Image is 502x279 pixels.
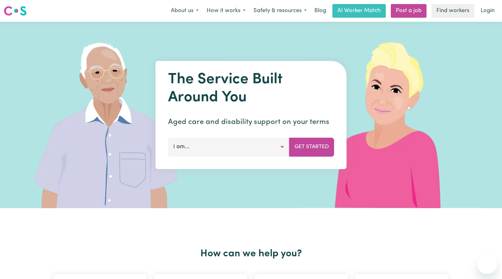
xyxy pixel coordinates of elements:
button: About us [167,4,203,17]
a: Post a job [391,4,427,18]
h1: The Service Built Around You [168,71,334,107]
a: Login [477,4,498,18]
button: Safety & resources [249,4,311,17]
iframe: Button to launch messaging window [477,254,497,274]
a: Find workers [431,4,474,18]
button: Get Started [289,138,334,156]
button: How it works [203,4,249,17]
a: Blog [311,4,330,18]
a: Careseekers logo [4,4,27,18]
img: Careseekers logo [4,5,27,16]
a: AI Worker Match [332,4,386,18]
p: Aged care and disability support on your terms [168,117,334,128]
h2: How can we help you? [50,248,452,260]
button: I am... [168,138,290,156]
